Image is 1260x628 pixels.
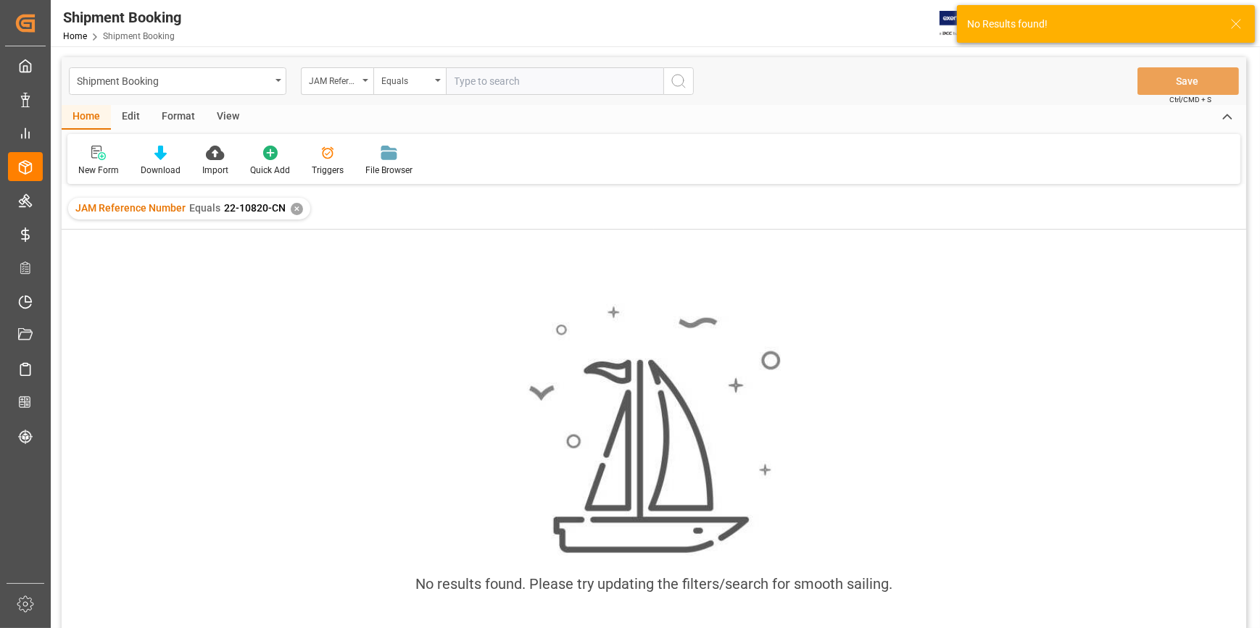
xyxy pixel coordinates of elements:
[151,105,206,130] div: Format
[224,202,286,214] span: 22-10820-CN
[250,164,290,177] div: Quick Add
[527,304,781,556] img: smooth_sailing.jpeg
[77,71,270,89] div: Shipment Booking
[381,71,431,88] div: Equals
[365,164,413,177] div: File Browser
[1137,67,1239,95] button: Save
[1169,94,1211,105] span: Ctrl/CMD + S
[309,71,358,88] div: JAM Reference Number
[415,573,892,595] div: No results found. Please try updating the filters/search for smooth sailing.
[141,164,181,177] div: Download
[206,105,250,130] div: View
[202,164,228,177] div: Import
[75,202,186,214] span: JAM Reference Number
[301,67,373,95] button: open menu
[967,17,1217,32] div: No Results found!
[63,7,181,28] div: Shipment Booking
[373,67,446,95] button: open menu
[111,105,151,130] div: Edit
[663,67,694,95] button: search button
[189,202,220,214] span: Equals
[940,11,990,36] img: Exertis%20JAM%20-%20Email%20Logo.jpg_1722504956.jpg
[69,67,286,95] button: open menu
[63,31,87,41] a: Home
[78,164,119,177] div: New Form
[62,105,111,130] div: Home
[291,203,303,215] div: ✕
[312,164,344,177] div: Triggers
[446,67,663,95] input: Type to search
